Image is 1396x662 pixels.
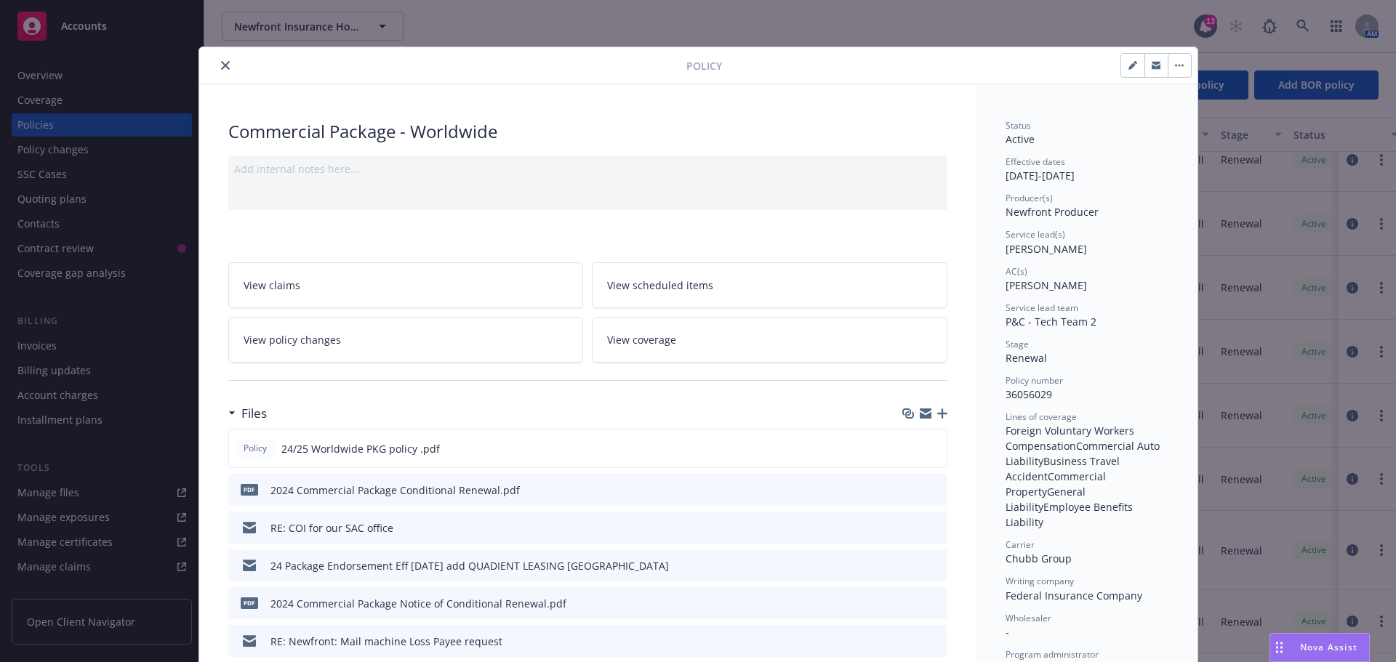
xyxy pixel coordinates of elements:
div: RE: Newfront: Mail machine Loss Payee request [270,634,502,649]
button: close [217,57,234,74]
span: Commercial Auto Liability [1006,439,1163,468]
span: [PERSON_NAME] [1006,242,1087,256]
span: Employee Benefits Liability [1006,500,1136,529]
span: 36056029 [1006,387,1052,401]
button: download file [905,596,917,611]
span: Lines of coverage [1006,411,1077,423]
span: Service lead(s) [1006,228,1065,241]
a: View claims [228,262,584,308]
span: AC(s) [1006,265,1027,278]
h3: Files [241,404,267,423]
span: pdf [241,484,258,495]
div: RE: COI for our SAC office [270,520,393,536]
span: Stage [1006,338,1029,350]
span: Foreign Voluntary Workers Compensation [1006,424,1137,453]
a: View policy changes [228,317,584,363]
button: download file [905,558,917,573]
span: Effective dates [1006,156,1065,168]
span: Newfront Producer [1006,205,1099,219]
div: 2024 Commercial Package Notice of Conditional Renewal.pdf [270,596,566,611]
button: download file [905,483,917,498]
div: Files [228,404,267,423]
span: Carrier [1006,538,1035,551]
span: View scheduled items [607,278,713,293]
span: Policy number [1006,374,1063,387]
div: 2024 Commercial Package Conditional Renewal.pdf [270,483,520,498]
span: Program administrator [1006,648,1099,661]
span: Federal Insurance Company [1006,589,1142,602]
span: 24/25 Worldwide PKG policy .pdf [281,441,440,456]
span: Nova Assist [1300,641,1357,653]
span: Producer(s) [1006,192,1053,204]
span: View policy changes [244,332,341,347]
span: P&C - Tech Team 2 [1006,315,1096,328]
span: View claims [244,278,300,293]
span: Policy [686,58,722,73]
span: Policy [241,442,270,455]
span: General Liability [1006,485,1088,514]
span: Writing company [1006,575,1074,587]
a: View coverage [592,317,947,363]
span: Chubb Group [1006,552,1072,565]
div: Add internal notes here... [234,161,942,177]
button: preview file [928,634,942,649]
button: preview file [928,596,942,611]
div: 24 Package Endorsement Eff [DATE] add QUADIENT LEASING [GEOGRAPHIC_DATA] [270,558,669,573]
span: Commercial Property [1006,469,1109,498]
button: download file [904,441,916,456]
span: Business Travel Accident [1006,454,1123,483]
span: pdf [241,597,258,608]
span: Renewal [1006,351,1047,365]
button: download file [905,634,917,649]
span: Status [1006,119,1031,132]
button: preview file [928,483,942,498]
button: preview file [928,558,942,573]
span: [PERSON_NAME] [1006,278,1087,292]
div: Commercial Package - Worldwide [228,119,947,144]
div: Drag to move [1270,634,1288,661]
button: preview file [928,441,941,456]
button: download file [905,520,917,536]
span: - [1006,625,1009,639]
button: preview file [928,520,942,536]
button: Nova Assist [1269,633,1370,662]
span: Wholesaler [1006,612,1051,624]
div: [DATE] - [DATE] [1006,156,1168,183]
span: Service lead team [1006,302,1078,314]
span: Active [1006,132,1035,146]
span: View coverage [607,332,676,347]
a: View scheduled items [592,262,947,308]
